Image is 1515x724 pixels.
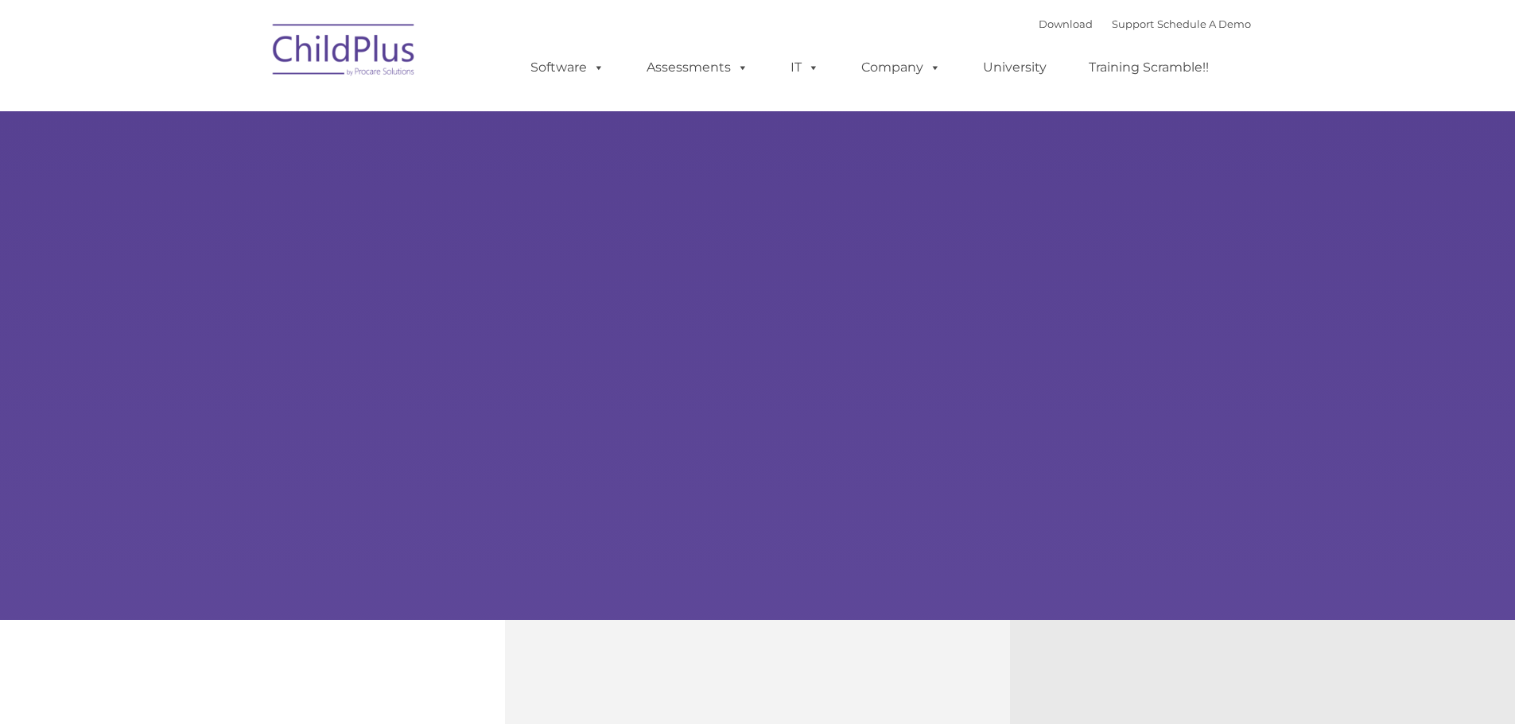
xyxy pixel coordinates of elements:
[631,52,764,83] a: Assessments
[1039,17,1251,30] font: |
[775,52,835,83] a: IT
[967,52,1062,83] a: University
[265,13,424,92] img: ChildPlus by Procare Solutions
[1157,17,1251,30] a: Schedule A Demo
[1039,17,1093,30] a: Download
[1073,52,1225,83] a: Training Scramble!!
[845,52,957,83] a: Company
[515,52,620,83] a: Software
[1112,17,1154,30] a: Support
